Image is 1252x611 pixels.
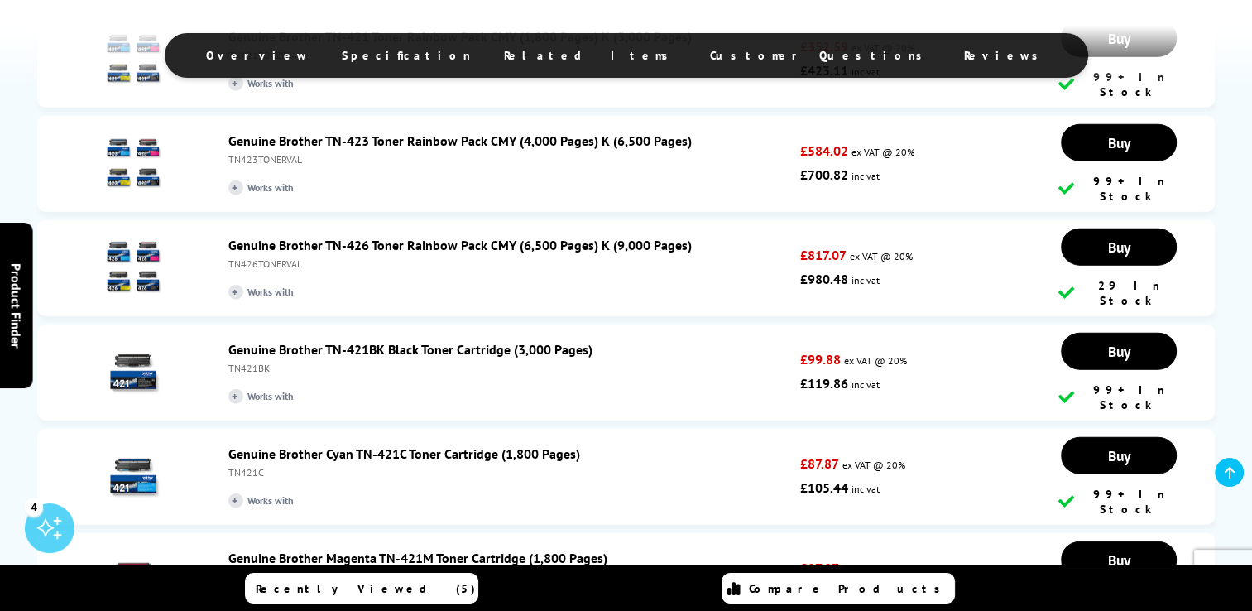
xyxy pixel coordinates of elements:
span: Works with [228,493,311,508]
strong: £700.82 [800,166,848,183]
a: Recently Viewed (5) [245,573,478,604]
strong: £119.86 [800,375,848,392]
a: Genuine Brother Magenta TN-421M Toner Cartridge (1,800 Pages) [228,550,607,566]
span: Buy [1108,238,1130,257]
span: Buy [1108,342,1130,361]
a: Genuine Brother TN-421BK Black Toner Cartridge (3,000 Pages) [228,341,592,358]
img: Genuine Brother TN-421BK Black Toner Cartridge (3,000 Pages) [104,342,162,400]
img: Genuine Brother TN-423 Toner Rainbow Pack CMY (4,000 Pages) K (6,500 Pages) [104,133,162,191]
img: Genuine Brother TN-426 Toner Rainbow Pack CMY (6,500 Pages) K (9,000 Pages) [104,238,162,296]
img: Genuine Brother Cyan TN-421C Toner Cartridge (1,800 Pages) [104,446,162,504]
i: + [228,285,243,300]
a: Genuine Brother TN-423 Toner Rainbow Pack CMY (4,000 Pages) K (6,500 Pages) [228,132,692,149]
span: Buy [1108,446,1130,465]
span: Compare Products [749,581,949,596]
span: ex VAT @ 20% [842,459,905,471]
strong: £817.07 [800,247,847,263]
div: TN423TONERVAL [228,153,792,166]
span: Product Finder [8,263,25,349]
a: Compare Products [722,573,955,604]
strong: £584.02 [800,142,848,159]
div: 29 In Stock [1058,278,1180,308]
span: Related Items [504,48,677,63]
div: TN421C [228,466,792,479]
strong: £87.87 [800,560,839,576]
span: inc vat [851,274,880,286]
strong: £99.88 [800,351,841,368]
span: inc vat [851,378,880,391]
span: Overview [206,48,309,63]
span: ex VAT @ 20% [851,146,914,158]
a: Genuine Brother Cyan TN-421C Toner Cartridge (1,800 Pages) [228,445,580,462]
span: Reviews [964,48,1047,63]
span: inc vat [851,170,880,182]
span: Works with [228,389,311,404]
a: Genuine Brother TN-426 Toner Rainbow Pack CMY (6,500 Pages) K (9,000 Pages) [228,237,692,253]
div: 99+ In Stock [1058,382,1180,412]
div: TN421BK [228,362,792,374]
i: + [228,180,243,195]
span: Works with [228,180,311,195]
span: Buy [1108,551,1130,570]
span: Recently Viewed (5) [256,581,476,596]
span: inc vat [851,483,880,495]
span: ex VAT @ 20% [844,354,907,367]
span: ex VAT @ 20% [850,250,913,262]
strong: £105.44 [800,479,848,496]
span: Specification [342,48,471,63]
i: + [228,493,243,508]
div: 99+ In Stock [1058,487,1180,517]
div: 99+ In Stock [1058,174,1180,204]
span: Works with [228,285,311,300]
i: + [228,389,243,404]
span: Buy [1108,133,1130,152]
img: Genuine Brother Magenta TN-421M Toner Cartridge (1,800 Pages) [104,551,162,609]
div: 4 [25,498,43,516]
div: TN426TONERVAL [228,257,792,270]
strong: £980.48 [800,271,848,287]
span: Customer Questions [710,48,931,63]
strong: £87.87 [800,455,839,472]
span: ex VAT @ 20% [842,563,905,575]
